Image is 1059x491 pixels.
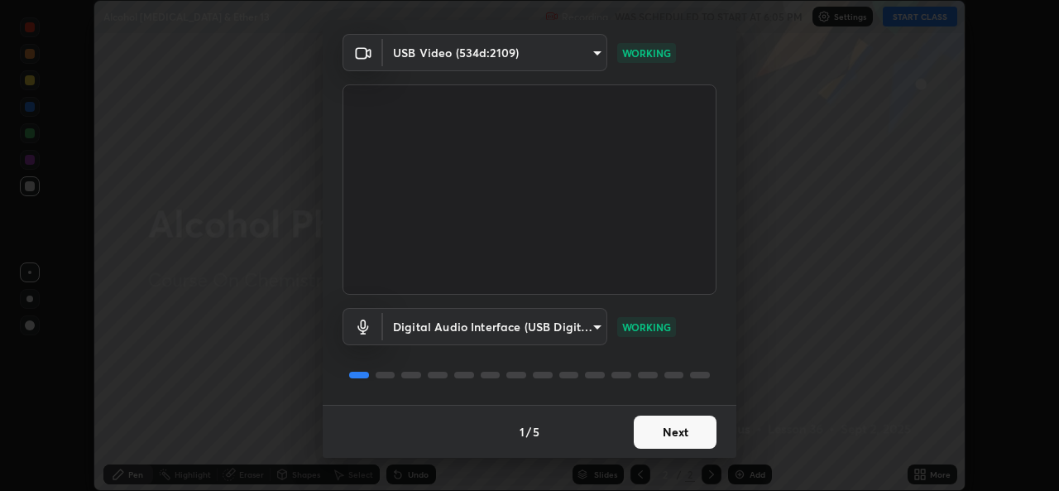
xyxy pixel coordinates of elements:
div: USB Video (534d:2109) [383,34,607,71]
div: USB Video (534d:2109) [383,308,607,345]
h4: 5 [533,423,539,440]
h4: / [526,423,531,440]
button: Next [634,416,716,449]
p: WORKING [622,320,671,335]
h4: 1 [520,423,525,440]
p: WORKING [622,46,671,60]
